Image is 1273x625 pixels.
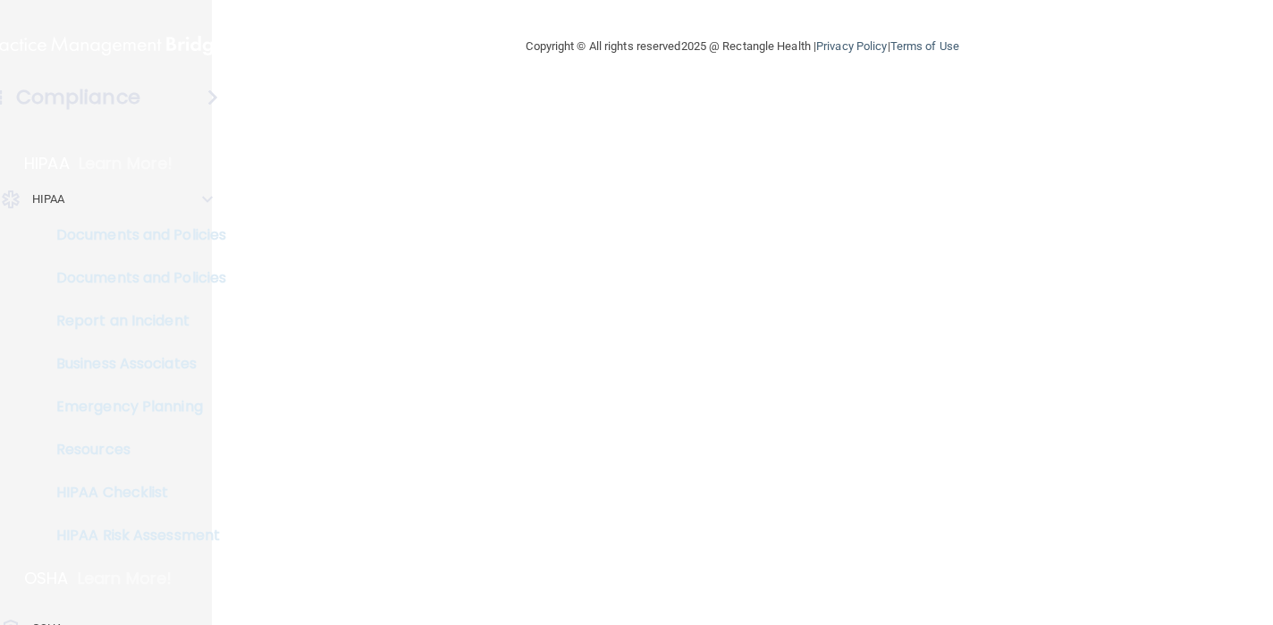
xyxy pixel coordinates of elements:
p: Resources [12,441,256,459]
a: Terms of Use [890,39,959,53]
p: Report an Incident [12,312,256,330]
h4: Compliance [16,85,140,110]
p: HIPAA [24,153,70,174]
p: Learn More! [79,153,173,174]
p: Learn More! [78,568,173,589]
p: HIPAA Checklist [12,484,256,502]
p: Emergency Planning [12,398,256,416]
a: Privacy Policy [816,39,887,53]
p: Documents and Policies [12,226,256,244]
div: Copyright © All rights reserved 2025 @ Rectangle Health | | [417,18,1069,75]
p: OSHA [24,568,69,589]
p: Business Associates [12,355,256,373]
p: HIPAA [32,189,65,210]
p: HIPAA Risk Assessment [12,527,256,545]
p: Documents and Policies [12,269,256,287]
